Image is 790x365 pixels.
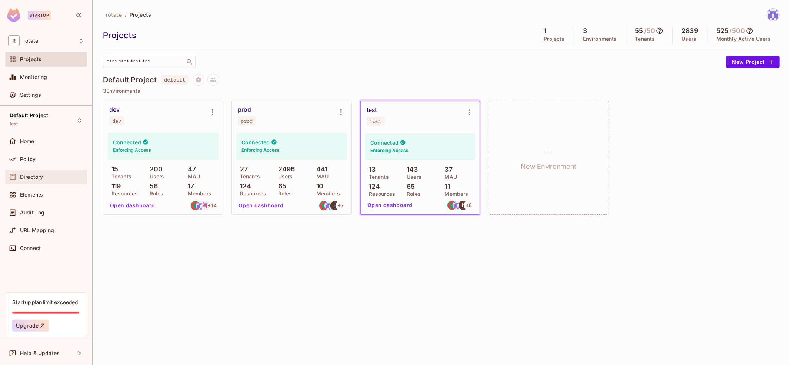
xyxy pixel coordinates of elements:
[370,147,409,154] h6: Enforcing Access
[28,11,51,20] div: Startup
[10,112,48,118] span: Default Project
[20,56,41,62] span: Projects
[146,182,158,190] p: 56
[191,201,200,210] img: lauren@letsrotate.com
[453,201,462,210] img: yoongjia@letsrotate.com
[23,38,38,44] span: Workspace: rotate
[635,36,655,42] p: Tenants
[330,201,340,210] img: hans@letsrotate.com
[635,27,643,34] h5: 55
[8,35,20,46] span: R
[447,201,457,210] img: lauren@letsrotate.com
[10,121,18,127] span: test
[241,139,270,146] h4: Connected
[521,161,577,172] h1: New Environment
[365,166,376,173] p: 13
[716,27,729,34] h5: 525
[205,105,220,119] button: Environment settings
[196,201,206,210] img: yoongjia@letsrotate.com
[113,139,141,146] h4: Connected
[109,106,120,114] div: dev
[681,36,696,42] p: Users
[20,192,43,198] span: Elements
[544,27,547,34] h5: 1
[338,203,344,208] span: + 7
[103,30,531,41] div: Projects
[544,36,565,42] p: Projects
[161,75,188,85] span: default
[319,201,329,210] img: lauren@letsrotate.com
[274,191,292,197] p: Roles
[20,210,44,216] span: Audit Log
[403,166,418,173] p: 143
[236,182,251,190] p: 124
[365,174,389,180] p: Tenants
[20,350,60,356] span: Help & Updates
[20,156,36,162] span: Policy
[103,75,157,84] h4: Default Project
[236,191,266,197] p: Resources
[365,191,395,197] p: Resources
[236,174,260,180] p: Tenants
[208,203,217,208] span: + 14
[146,165,163,173] p: 200
[274,182,286,190] p: 65
[146,191,164,197] p: Roles
[107,200,158,211] button: Open dashboard
[20,74,47,80] span: Monitoring
[313,165,328,173] p: 441
[365,183,380,190] p: 124
[274,174,293,180] p: Users
[12,320,49,332] button: Upgrade
[193,78,204,85] span: Project settings
[441,166,453,173] p: 37
[441,191,469,197] p: Members
[108,174,131,180] p: Tenants
[681,27,698,34] h5: 2839
[184,174,200,180] p: MAU
[325,201,334,210] img: yoongjia@letsrotate.com
[466,203,472,208] span: + 8
[236,165,248,173] p: 27
[370,118,382,124] div: test
[12,299,78,306] div: Startup plan limit exceeded
[20,92,41,98] span: Settings
[241,147,280,154] h6: Enforcing Access
[108,182,121,190] p: 119
[184,182,194,190] p: 17
[644,27,655,34] h5: / 50
[103,88,780,94] p: 3 Environments
[462,105,477,120] button: Environment settings
[370,139,399,146] h4: Connected
[364,199,416,211] button: Open dashboard
[108,191,138,197] p: Resources
[106,11,122,18] span: rotate
[7,8,20,22] img: SReyMgAAAABJRU5ErkJggg==
[125,11,127,18] li: /
[726,56,780,68] button: New Project
[184,165,196,173] p: 47
[716,36,771,42] p: Monthly Active Users
[112,118,121,124] div: dev
[146,174,164,180] p: Users
[729,27,745,34] h5: / 500
[236,200,287,211] button: Open dashboard
[403,183,415,190] p: 65
[403,191,421,197] p: Roles
[130,11,151,18] span: Projects
[403,174,421,180] p: Users
[184,191,211,197] p: Members
[313,191,340,197] p: Members
[367,106,377,114] div: test
[441,183,450,190] p: 11
[313,182,323,190] p: 10
[334,105,349,119] button: Environment settings
[20,138,34,144] span: Home
[108,165,118,173] p: 15
[459,201,468,210] img: hans@letsrotate.com
[583,36,617,42] p: Environments
[274,165,295,173] p: 2496
[20,174,43,180] span: Directory
[583,27,587,34] h5: 3
[241,118,253,124] div: prod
